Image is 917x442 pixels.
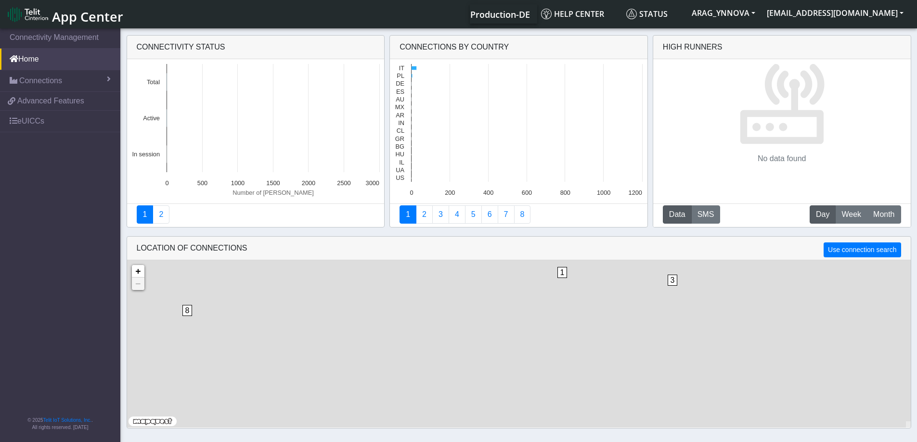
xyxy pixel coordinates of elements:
[841,209,861,220] span: Week
[445,189,455,196] text: 200
[396,143,405,150] text: BG
[432,205,449,224] a: Usage per Country
[399,159,404,166] text: IL
[668,275,678,286] span: 3
[691,205,721,224] button: SMS
[52,8,123,25] span: App Center
[390,36,647,59] div: Connections By Country
[629,189,642,196] text: 1200
[17,95,84,107] span: Advanced Features
[396,151,404,158] text: HU
[396,112,404,119] text: AR
[481,205,498,224] a: 14 Days Trend
[867,205,901,224] button: Month
[416,205,433,224] a: Carrier
[522,189,532,196] text: 600
[470,9,530,20] span: Production-DE
[197,179,207,187] text: 500
[153,205,169,224] a: Deployment status
[835,205,867,224] button: Week
[622,4,686,24] a: Status
[396,88,404,95] text: ES
[397,127,404,134] text: CL
[231,179,244,187] text: 1000
[395,103,405,111] text: MX
[410,189,413,196] text: 0
[396,80,404,87] text: DE
[758,153,806,164] p: No data found
[557,267,568,278] span: 1
[396,96,404,103] text: AU
[541,9,552,19] img: knowledge.svg
[398,119,404,126] text: IN
[137,205,154,224] a: Connectivity status
[19,75,62,87] span: Connections
[127,237,911,260] div: LOCATION OF CONNECTIONS
[449,205,465,224] a: Connections By Carrier
[816,209,829,220] span: Day
[557,267,567,296] div: 1
[132,151,160,158] text: In session
[395,135,404,142] text: GR
[266,179,280,187] text: 1500
[232,189,314,196] text: Number of [PERSON_NAME]
[824,242,901,257] button: Use connection search
[337,179,350,187] text: 2500
[165,179,168,187] text: 0
[470,4,530,24] a: Your current platform instance
[597,189,610,196] text: 1000
[873,209,894,220] span: Month
[663,205,692,224] button: Data
[541,9,604,19] span: Help center
[143,114,160,122] text: Active
[626,9,668,19] span: Status
[761,4,909,22] button: [EMAIL_ADDRESS][DOMAIN_NAME]
[626,9,637,19] img: status.svg
[483,189,493,196] text: 400
[465,205,482,224] a: Usage by Carrier
[132,265,144,278] a: Zoom in
[137,205,375,224] nav: Summary paging
[663,41,723,53] div: High Runners
[8,7,48,22] img: logo-telit-cinterion-gw-new.png
[739,59,825,145] img: No data found
[498,205,515,224] a: Zero Session
[400,205,416,224] a: Connections By Country
[43,417,91,423] a: Telit IoT Solutions, Inc.
[397,72,405,79] text: PL
[514,205,531,224] a: Not Connected for 30 days
[810,205,836,224] button: Day
[127,36,385,59] div: Connectivity status
[365,179,379,187] text: 3000
[537,4,622,24] a: Help center
[8,4,122,25] a: App Center
[182,305,193,316] span: 8
[396,166,404,174] text: UA
[560,189,570,196] text: 800
[132,278,144,290] a: Zoom out
[686,4,761,22] button: ARAG_YNNOVA
[400,205,638,224] nav: Summary paging
[399,64,405,72] text: IT
[146,78,159,86] text: Total
[301,179,315,187] text: 2000
[396,174,404,181] text: US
